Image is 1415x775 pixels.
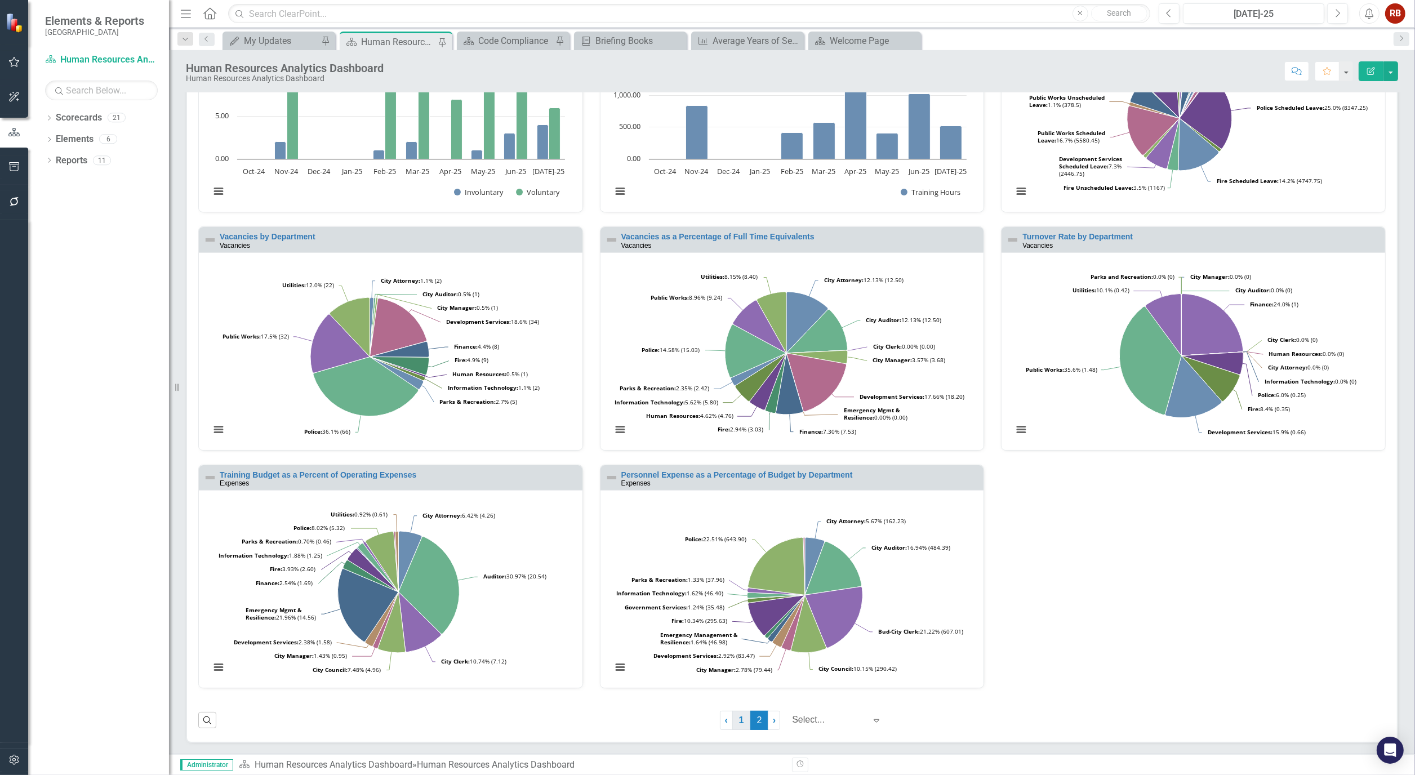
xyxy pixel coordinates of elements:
path: City Manager, 3.68. [786,350,848,364]
path: Public Works, 0.23. [394,531,398,592]
text: Mar-25 [406,166,429,176]
div: 6 [99,135,117,144]
tspan: Fire: [1248,405,1260,413]
path: Fire Scheduled Leave, 4,747.75. [1178,118,1219,171]
path: Utilities, 0.61. [395,531,398,592]
text: Apr-25 [844,166,866,176]
small: [GEOGRAPHIC_DATA] [45,28,144,37]
text: 3.5% (1167) [1064,184,1165,191]
div: Chart. Highcharts interactive chart. [606,502,978,685]
text: Jun-25 [907,166,929,176]
path: Jun-25, 3. Involuntary. [504,133,515,159]
path: Nov-24, 2. Involuntary. [275,142,286,159]
div: Chart. Highcharts interactive chart. [204,502,577,685]
path: City Clerk, 0. [370,297,376,357]
path: Finance Scheduled Leave, 1,422.51. [1180,66,1198,118]
path: Police, 5.32. [366,532,398,592]
a: Code Compliance [460,34,553,48]
path: Development Services Unscheduled Leave, 374. [1144,118,1180,158]
path: Public Works, 32. [310,314,370,372]
path: Utilities, 0.42. [1146,293,1182,355]
text: 0.00% (0.00) [844,406,907,421]
path: Police, 15.03. [725,324,786,377]
tspan: Public Works Unscheduled Leave: [1029,93,1105,109]
text: 0.92% (0.61) [331,510,388,518]
text: 0.0% (0) [1267,336,1318,344]
tspan: Fire: [718,425,730,433]
text: Involuntary [465,187,504,197]
div: Welcome Page [830,34,918,48]
path: City Attorney, 12.50. [786,292,828,353]
text: 8.96% (9.24) [651,293,722,301]
path: Police, 66. [313,357,419,416]
a: Scorecards [56,112,102,124]
path: City Attorney, 162.23. [805,537,825,595]
text: [DATE]-25 [532,166,564,176]
div: Human Resources Analytics Dashboard [186,74,384,83]
svg: Interactive chart [204,26,571,209]
path: Jun-25, 1,018. Training Hours. [908,94,930,159]
path: Fire, 2.60. [348,549,398,592]
tspan: City Attorney: [422,511,462,519]
tspan: Utilities: [282,281,306,289]
a: Elements [56,133,94,146]
tspan: Utilities: [1073,286,1096,294]
text: 1.1% (2) [448,384,540,391]
div: Human Resources Analytics Dashboard [186,62,384,74]
text: 18.6% (34) [446,318,539,326]
path: Fire, 9. [370,357,429,375]
tspan: Information Technology: [1265,377,1335,385]
path: Mar-25, 11. Voluntary. [419,66,430,159]
button: RB [1385,3,1405,24]
button: Search [1091,6,1147,21]
button: View chart menu, Chart [612,183,628,199]
tspan: City Manager: [873,356,912,364]
path: Development Services Scheduled Leave, 2,446.75. [1147,118,1180,169]
button: View chart menu, Chart [612,659,628,675]
button: View chart menu, Chart [211,659,226,675]
div: 21 [108,113,126,123]
small: Expenses [621,479,651,487]
a: Personnel Expense as a Percentage of Budget by Department [621,470,853,479]
svg: Interactive chart [204,264,571,447]
img: Not Defined [605,471,618,484]
a: Human Resources Analytics Dashboard [255,759,412,770]
text: Nov-24 [684,166,709,176]
text: 0.00 [215,153,229,163]
div: [DATE]-25 [1187,7,1320,21]
text: 24.0% (1) [1250,300,1298,308]
text: Nov-24 [274,166,299,176]
path: City Clerk, 0.00. [786,350,848,353]
path: Jul-25, 4. Involuntary. [537,125,549,159]
span: Elements & Reports [45,14,144,28]
button: [DATE]-25 [1183,3,1324,24]
svg: Interactive chart [1007,264,1373,447]
button: Show Voluntary [516,188,560,197]
tspan: Human Resources: [646,412,700,420]
tspan: Development Services: [446,318,511,326]
path: Jul-25, 6. Voluntary. [549,108,560,159]
path: Police Unscheduled Leave, 345.5. [1180,118,1221,152]
span: ‹ [725,715,728,725]
tspan: City Attorney: [824,276,864,284]
small: Expenses [220,479,249,487]
tspan: City Attorney: [381,277,420,284]
tspan: Emergency Mgmt & Resilience: [844,406,900,421]
path: Human Resources, 4.76. [750,353,786,410]
tspan: Police: [293,524,312,532]
path: Jul-25, 517. Training Hours. [940,126,962,159]
a: Average Years of Service [694,34,801,48]
path: City Auditor, 12.50. [786,309,848,353]
button: Show Involuntary [454,188,504,197]
tspan: City Auditor: [871,544,907,551]
text: Feb-25 [780,166,803,176]
text: 7.3% (2446.75) [1059,155,1122,177]
path: May-25, 9. Voluntary. [484,83,495,159]
text: 17.5% (32) [223,332,289,340]
div: Double-Click to Edit [600,465,985,688]
tspan: Police: [304,427,322,435]
path: Information Technology, 5.80. [735,353,786,402]
text: 2.35% (2.42) [620,384,709,392]
path: Feb-25, 13. Voluntary. [385,49,397,159]
text: Jun-25 [504,166,526,176]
